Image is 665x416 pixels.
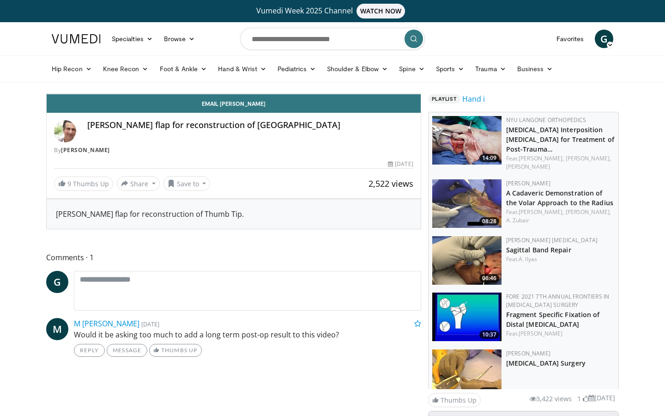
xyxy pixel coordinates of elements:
a: [MEDICAL_DATA] Interposition [MEDICAL_DATA] for Treatment of Post-Trauma… [506,125,614,153]
a: Sports [430,60,470,78]
span: 01:21 [479,387,499,396]
img: VuMedi Logo [52,34,101,43]
a: Favorites [551,30,589,48]
a: [PERSON_NAME] [506,179,550,187]
img: 919eb891-5331-414c-9ce1-ba0cf9ebd897.150x105_q85_crop-smart_upscale.jpg [432,293,502,341]
a: [PERSON_NAME], [566,208,611,216]
a: Shoulder & Elbow [321,60,393,78]
a: A. Ilyas [519,255,537,263]
a: [PERSON_NAME] [506,349,550,357]
button: Share [117,176,160,191]
a: [PERSON_NAME], [519,154,564,162]
div: Feat. [506,154,615,171]
a: Thumbs Up [428,393,481,407]
a: Business [512,60,559,78]
button: Save to [163,176,211,191]
a: M [46,318,68,340]
a: 01:21 [432,349,502,398]
small: [DATE] [141,320,159,328]
a: Browse [158,30,201,48]
div: Feat. [506,255,615,263]
a: Vumedi Week 2025 ChannelWATCH NOW [53,4,612,18]
a: Pediatrics [272,60,321,78]
a: G [595,30,613,48]
img: 4d62e26c-5b02-4d58-a187-ef316ad22622.150x105_q85_crop-smart_upscale.jpg [432,349,502,398]
a: Hand & Wrist [212,60,272,78]
a: [PERSON_NAME] [MEDICAL_DATA] [506,236,598,244]
img: 93331b59-fbb9-4c57-9701-730327dcd1cb.jpg.150x105_q85_crop-smart_upscale.jpg [432,116,502,165]
a: [PERSON_NAME] [506,163,550,171]
a: G [46,271,68,293]
div: Feat. [506,208,615,225]
a: [MEDICAL_DATA] Surgery [506,359,586,367]
a: Email [PERSON_NAME] [47,94,421,113]
a: Message [107,344,147,357]
a: 08:28 [432,179,502,228]
span: 08:28 [479,217,499,226]
a: Trauma [470,60,512,78]
a: 10:37 [432,293,502,341]
li: [DATE] [588,393,615,403]
a: [PERSON_NAME], [519,208,564,216]
a: Specialties [106,30,158,48]
img: Avatar [54,120,76,142]
span: 9 [67,179,71,188]
a: A Cadaveric Demonstration of the Volar Approach to the Radius [506,189,613,207]
a: Hand i [462,93,485,104]
a: Hip Recon [46,60,97,78]
a: 14:09 [432,116,502,165]
span: 14:09 [479,154,499,162]
a: Sagittal Band Repair [506,245,571,254]
span: WATCH NOW [357,4,405,18]
li: 3,422 views [530,394,572,404]
img: a8086feb-0b6f-42d6-96d7-49e869b0240e.150x105_q85_crop-smart_upscale.jpg [432,179,502,228]
a: NYU Langone Orthopedics [506,116,586,124]
p: Would it be asking too much to add a long term post-op result to this video? [74,329,421,340]
span: 10:37 [479,330,499,339]
div: [DATE] [388,160,413,168]
span: 06:46 [479,274,499,282]
span: 2,522 views [369,178,413,189]
a: [PERSON_NAME] [61,146,110,154]
a: A. Zubair [506,216,530,224]
a: Knee Recon [97,60,154,78]
a: FORE 2021 7th Annual Frontiers in [MEDICAL_DATA] Surgery [506,293,610,309]
a: Foot & Ankle [154,60,213,78]
span: 1 [577,394,581,403]
a: 9 Thumbs Up [54,177,113,191]
a: [PERSON_NAME], [566,154,611,162]
div: By [54,146,413,154]
img: 90296666-1f36-4e4f-abae-c614e14b4cd8.150x105_q85_crop-smart_upscale.jpg [432,236,502,285]
a: Thumbs Up [149,344,201,357]
span: Playlist [428,94,460,104]
a: Reply [74,344,105,357]
div: [PERSON_NAME] flap for reconstruction of Thumb Tip. [56,208,411,220]
a: 06:46 [432,236,502,285]
a: [PERSON_NAME] [519,330,562,337]
h4: [PERSON_NAME] flap for reconstruction of [GEOGRAPHIC_DATA] [87,120,413,130]
div: Feat. [506,330,615,338]
a: Spine [393,60,430,78]
a: Fragment Specific Fixation of Distal [MEDICAL_DATA] [506,310,600,329]
input: Search topics, interventions [240,28,425,50]
span: Comments 1 [46,251,421,263]
a: M [PERSON_NAME] [74,318,139,329]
